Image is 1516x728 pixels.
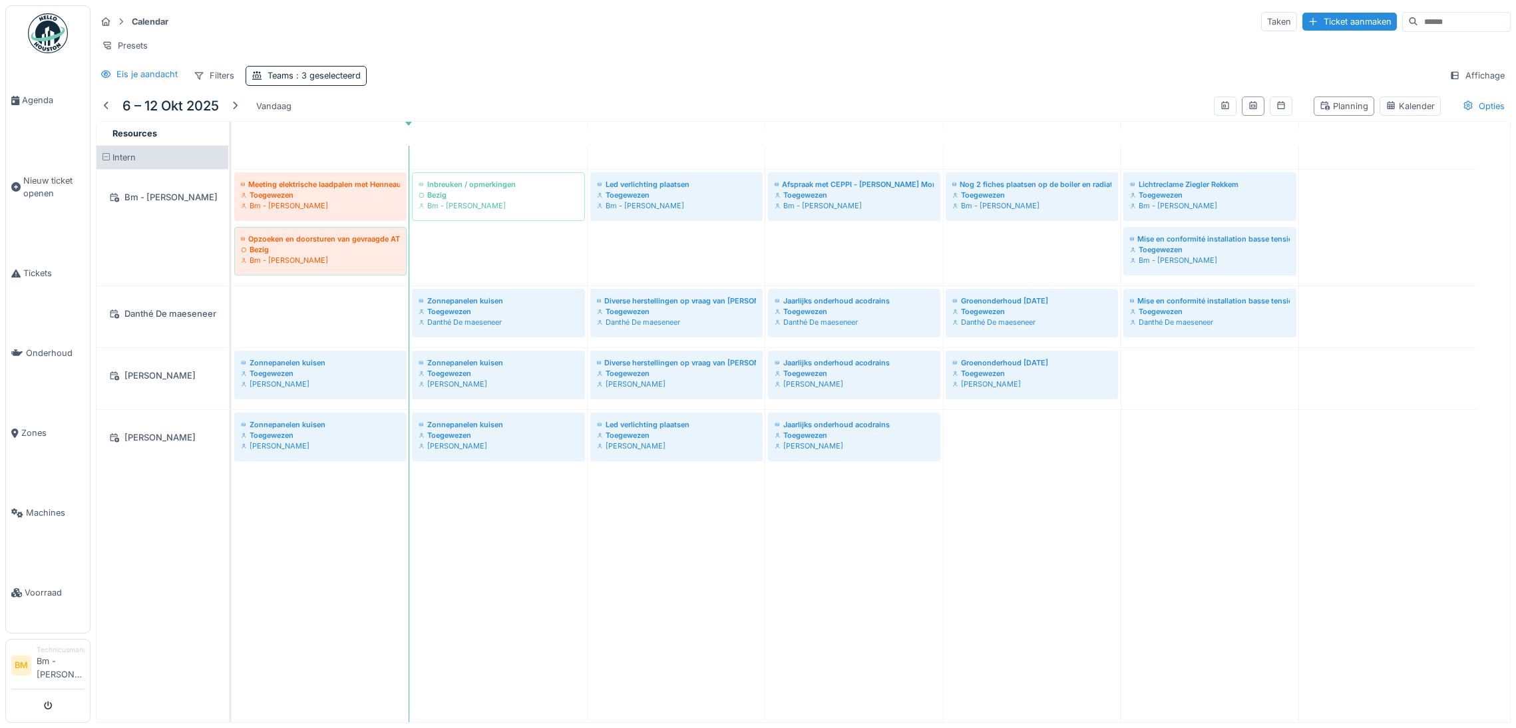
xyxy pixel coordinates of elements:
div: [PERSON_NAME] [241,379,400,389]
li: Bm - [PERSON_NAME] [37,645,85,686]
div: [PERSON_NAME] [597,441,756,451]
a: 11 oktober 2025 [1191,124,1229,142]
div: Bezig [241,244,400,255]
div: Toegewezen [597,368,756,379]
div: Zonnepanelen kuisen [419,357,578,368]
div: [PERSON_NAME] [104,367,220,384]
div: Toegewezen [1130,244,1290,255]
div: Led verlichting plaatsen [597,419,756,430]
div: Toegewezen [419,430,578,441]
div: Toegewezen [419,306,578,317]
div: Afspraak met CEPPI - [PERSON_NAME] Montasse om 11 uur [775,179,934,190]
div: Toegewezen [775,430,934,441]
span: Resources [112,128,157,138]
div: Jaarlijks onderhoud acodrains [775,295,934,306]
div: Mise en conformité installation basse tension - budget 6048 € [1130,234,1290,244]
div: Toegewezen [419,368,578,379]
span: Machines [26,506,85,519]
a: 10 oktober 2025 [1013,124,1051,142]
div: Eis je aandacht [116,68,178,81]
div: Bm - [PERSON_NAME] [1130,200,1290,211]
div: Meeting elektrische laadpalen met Henneaux [241,179,400,190]
div: Zonnepanelen kuisen [419,419,578,430]
a: BM TechnicusmanagerBm - [PERSON_NAME] [11,645,85,689]
div: Toegewezen [597,306,756,317]
div: Led verlichting plaatsen [597,179,756,190]
a: Nieuw ticket openen [6,140,90,233]
div: [PERSON_NAME] [597,379,756,389]
div: [PERSON_NAME] [104,429,220,446]
span: Zones [21,427,85,439]
div: Danthé De maeseneer [775,317,934,327]
div: Toegewezen [597,430,756,441]
div: Groenonderhoud [DATE] [952,295,1111,306]
div: Opties [1457,96,1511,116]
div: Bm - [PERSON_NAME] [241,255,400,266]
div: Presets [96,36,154,55]
div: Jaarlijks onderhoud acodrains [775,357,934,368]
div: Diverse herstellingen op vraag van [PERSON_NAME] [597,357,756,368]
span: Onderhoud [26,347,85,359]
div: Vandaag [251,97,297,115]
div: Toegewezen [775,190,934,200]
a: 6 oktober 2025 [301,124,339,142]
div: Opzoeken en doorsturen van gevraagde ATEX documenten aan ACEG [241,234,400,244]
div: Taken [1261,12,1297,31]
span: Tickets [23,267,85,279]
div: Ticket aanmaken [1302,13,1397,31]
a: 8 oktober 2025 [657,124,696,142]
div: Toegewezen [952,306,1111,317]
div: Bezig [419,190,578,200]
h5: 6 – 12 okt 2025 [122,98,219,114]
div: Affichage [1443,66,1511,85]
a: Agenda [6,61,90,140]
div: Toegewezen [775,368,934,379]
div: Toegewezen [241,368,400,379]
div: Zonnepanelen kuisen [241,357,400,368]
div: Kalender [1386,100,1435,112]
span: Intern [112,152,136,162]
div: [PERSON_NAME] [419,441,578,451]
div: Filters [188,66,240,85]
div: Technicusmanager [37,645,85,655]
div: Bm - [PERSON_NAME] [104,189,220,206]
div: Toegewezen [241,190,400,200]
a: Zones [6,393,90,473]
div: Zonnepanelen kuisen [241,419,400,430]
div: Bm - [PERSON_NAME] [597,200,756,211]
a: 12 oktober 2025 [1368,124,1408,142]
div: Planning [1320,100,1368,112]
span: Nieuw ticket openen [23,174,85,200]
div: Bm - [PERSON_NAME] [1130,255,1290,266]
a: Onderhoud [6,313,90,393]
span: Agenda [22,94,85,106]
div: Lichtreclame Ziegler Rekkem [1130,179,1290,190]
div: Danthé De maeseneer [597,317,756,327]
strong: Calendar [126,15,174,28]
div: Mise en conformité installation basse tension - budget 6048 € [1130,295,1290,306]
div: [PERSON_NAME] [775,379,934,389]
div: Toegewezen [1130,190,1290,200]
div: Groenonderhoud [DATE] [952,357,1111,368]
div: Danthé De maeseneer [952,317,1111,327]
a: Tickets [6,233,90,313]
div: Bm - [PERSON_NAME] [952,200,1111,211]
div: Nog 2 fiches plaatsen op de boiler en radiator [952,179,1111,190]
span: : 3 geselecteerd [293,71,361,81]
span: Voorraad [25,586,85,599]
div: Toegewezen [775,306,934,317]
div: Toegewezen [241,430,400,441]
div: Teams [268,69,361,82]
div: [PERSON_NAME] [419,379,578,389]
div: Jaarlijks onderhoud acodrains [775,419,934,430]
div: Toegewezen [597,190,756,200]
a: 9 oktober 2025 [835,124,872,142]
div: Bm - [PERSON_NAME] [775,200,934,211]
div: [PERSON_NAME] [775,441,934,451]
div: Zonnepanelen kuisen [419,295,578,306]
div: Bm - [PERSON_NAME] [419,200,578,211]
li: BM [11,655,31,675]
div: Danthé De maeseneer [1130,317,1290,327]
div: Inbreuken / opmerkingen [419,179,578,190]
div: Diverse herstellingen op vraag van [PERSON_NAME] [597,295,756,306]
